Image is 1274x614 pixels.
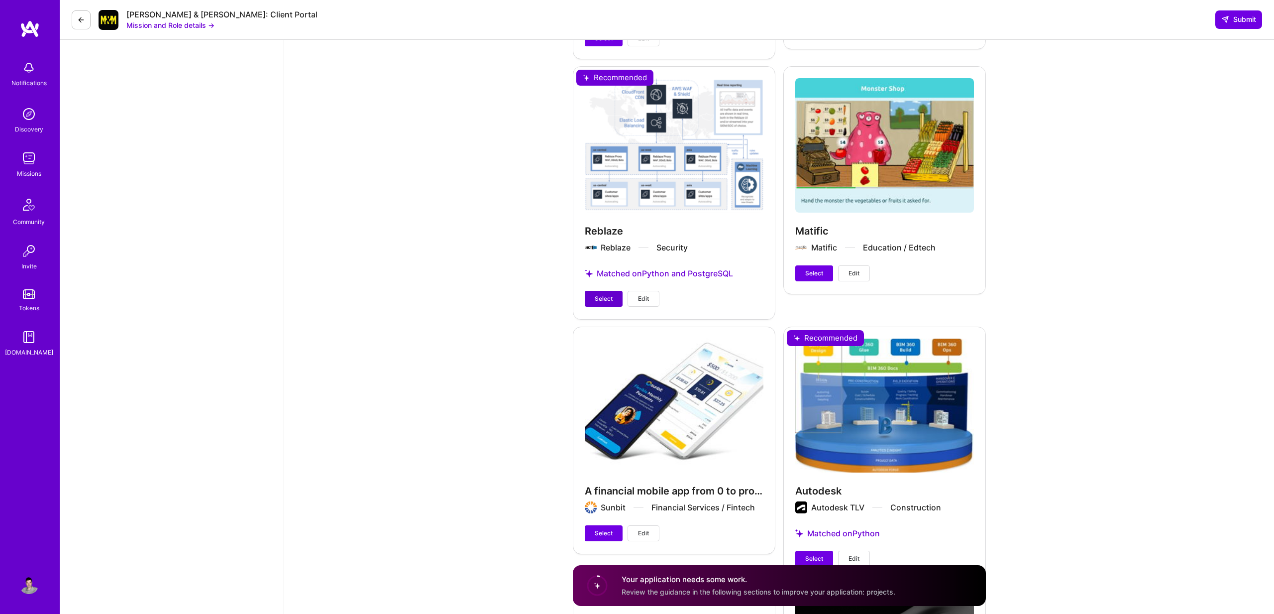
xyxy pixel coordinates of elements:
[595,294,613,303] span: Select
[19,241,39,261] img: Invite
[585,525,623,541] button: Select
[19,104,39,124] img: discovery
[19,574,39,594] img: User Avatar
[1221,14,1256,24] span: Submit
[838,265,870,281] button: Edit
[622,588,895,596] span: Review the guidance in the following sections to improve your application: projects.
[838,551,870,567] button: Edit
[622,574,895,585] h4: Your application needs some work.
[77,16,85,24] i: icon LeftArrowDark
[638,529,649,538] span: Edit
[595,529,613,538] span: Select
[13,217,45,227] div: Community
[99,10,118,30] img: Company Logo
[1215,10,1262,28] button: Submit
[17,193,41,217] img: Community
[21,261,37,271] div: Invite
[795,551,833,567] button: Select
[5,347,53,358] div: [DOMAIN_NAME]
[20,20,40,38] img: logo
[849,269,859,278] span: Edit
[16,574,41,594] a: User Avatar
[1221,15,1229,23] i: icon SendLight
[19,58,39,78] img: bell
[805,269,823,278] span: Select
[126,20,214,30] button: Mission and Role details →
[126,9,318,20] div: [PERSON_NAME] & [PERSON_NAME]: Client Portal
[585,291,623,307] button: Select
[795,265,833,281] button: Select
[638,294,649,303] span: Edit
[19,303,39,313] div: Tokens
[19,148,39,168] img: teamwork
[17,168,41,179] div: Missions
[23,289,35,299] img: tokens
[628,291,659,307] button: Edit
[805,554,823,563] span: Select
[15,124,43,134] div: Discovery
[628,525,659,541] button: Edit
[849,554,859,563] span: Edit
[19,327,39,347] img: guide book
[11,78,47,88] div: Notifications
